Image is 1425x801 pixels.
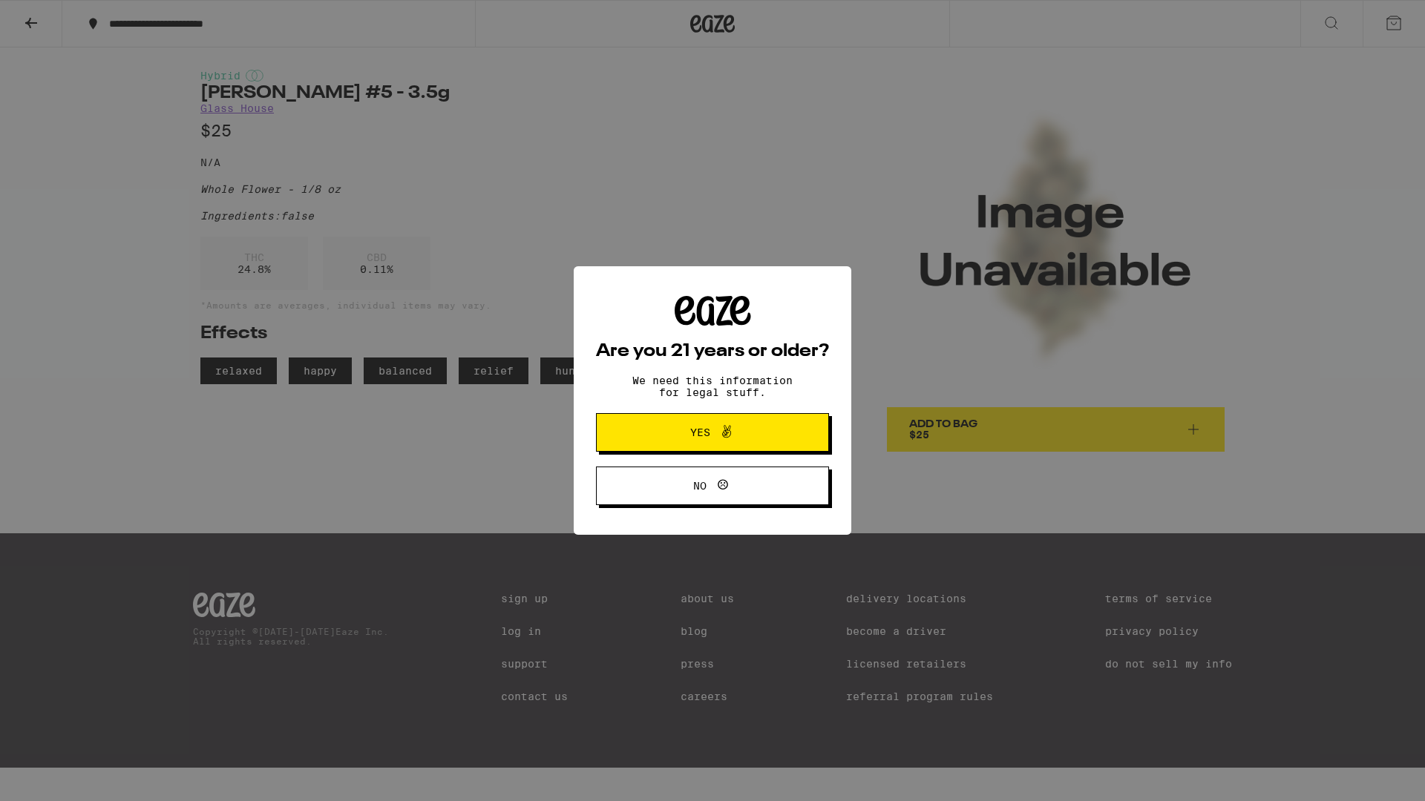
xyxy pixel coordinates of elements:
p: We need this information for legal stuff. [620,375,805,398]
iframe: Opens a widget where you can find more information [1332,756,1410,794]
h2: Are you 21 years or older? [596,343,829,360]
button: Yes [596,413,829,452]
span: Yes [690,427,710,438]
button: No [596,467,829,505]
span: No [693,481,707,491]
